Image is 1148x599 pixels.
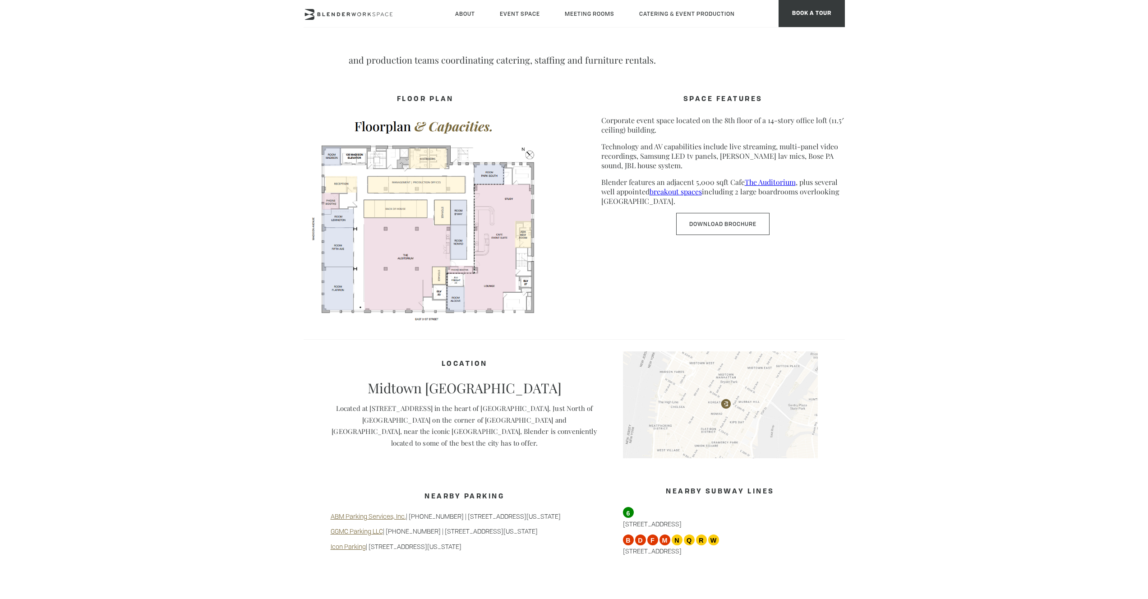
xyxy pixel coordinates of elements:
p: Corporate event space located on the 8th floor of a 14-story office loft (11.5′ ceiling) building. [601,115,845,134]
p: | [PHONE_NUMBER] | [STREET_ADDRESS][US_STATE] [331,512,599,521]
img: FLOORPLAN-Screenshot-2025.png [304,112,547,323]
p: | [PHONE_NUMBER] | [STREET_ADDRESS][US_STATE] [331,527,599,536]
h4: Location [331,356,599,373]
p: Midtown [GEOGRAPHIC_DATA] [331,380,599,396]
span: R [696,534,707,545]
span: B [623,534,634,545]
span: F [647,534,658,545]
span: N [672,534,682,545]
h4: FLOOR PLAN [304,91,547,108]
span: Q [684,534,695,545]
span: D [635,534,646,545]
p: Blender features an adjacent 5,000 sqft Cafe , plus several well appointed including 2 large boar... [601,177,845,206]
p: Technology and AV capabilities include live streaming, multi-panel video recordings, Samsung LED ... [601,142,845,170]
p: Located at [STREET_ADDRESS] in the heart of [GEOGRAPHIC_DATA]. Just North of [GEOGRAPHIC_DATA] on... [331,403,599,449]
a: The Auditorium [745,177,796,187]
a: GGMC Parking LLC [331,527,383,535]
img: blender-map.jpg [623,351,818,459]
a: Icon Parking [331,542,366,551]
h4: SPACE FEATURES [601,91,845,108]
span: W [708,534,719,545]
p: [STREET_ADDRESS] [623,534,818,556]
h3: Nearby Parking [331,488,599,506]
h3: Nearby Subway Lines [623,484,818,501]
a: Download Brochure [676,213,770,235]
span: M [659,534,670,545]
span: 6 [623,507,634,518]
p: | [STREET_ADDRESS][US_STATE] [331,542,599,551]
a: ABM Parking Services, Inc. [331,512,406,521]
a: breakout spaces [650,187,702,196]
p: [STREET_ADDRESS] [623,507,818,528]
